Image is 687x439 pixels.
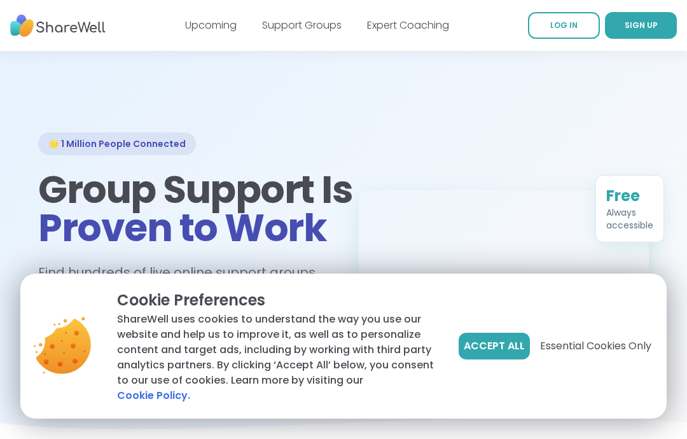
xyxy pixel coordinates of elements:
div: 🌟 1 Million People Connected [38,132,196,155]
span: LOG IN [550,20,578,31]
a: Upcoming [185,18,237,32]
a: Expert Coaching [367,18,449,32]
div: Free [606,185,653,206]
span: Accept All [464,338,525,354]
span: SIGN UP [625,20,658,31]
p: Cookie Preferences [117,289,438,312]
h2: Find hundreds of live online support groups each week. [38,262,328,303]
p: ShareWell uses cookies to understand the way you use our website and help us to improve it, as we... [117,312,438,403]
img: ShareWell Nav Logo [10,8,106,43]
a: SIGN UP [605,12,677,39]
button: Accept All [459,333,530,359]
span: Proven to Work [38,201,326,254]
a: LOG IN [528,12,600,39]
div: Always accessible [606,206,653,231]
a: Cookie Policy. [117,388,190,403]
span: Essential Cookies Only [540,338,651,354]
h1: Group Support Is [38,171,328,247]
a: Support Groups [262,18,342,32]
